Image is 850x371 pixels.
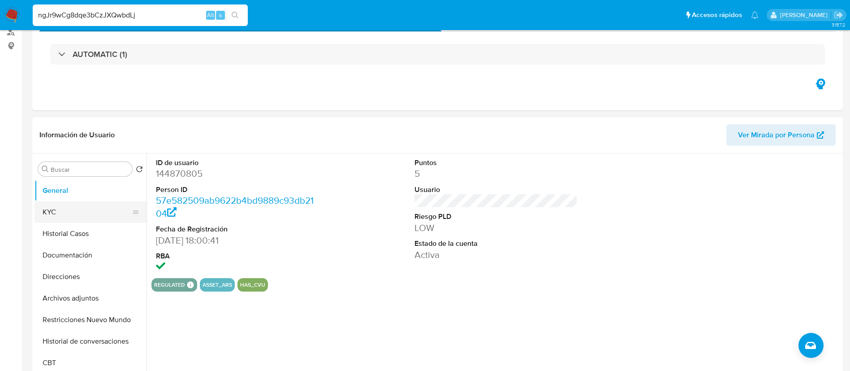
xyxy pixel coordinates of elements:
[33,9,248,21] input: Buscar usuario o caso...
[35,288,147,309] button: Archivos adjuntos
[136,166,143,175] button: Volver al orden por defecto
[35,244,147,266] button: Documentación
[73,49,127,59] h3: AUTOMATIC (1)
[834,10,843,20] a: Salir
[39,131,115,140] h1: Información de Usuario
[51,166,129,174] input: Buscar
[35,223,147,244] button: Historial Casos
[156,167,319,180] dd: 144870805
[156,194,314,219] a: 57e582509ab9622b4bd9889c93db2104
[240,283,265,287] button: has_cvu
[414,249,578,261] dd: Activa
[832,21,846,28] span: 3.157.2
[154,283,185,287] button: regulated
[414,167,578,180] dd: 5
[156,224,319,234] dt: Fecha de Registración
[692,10,742,20] span: Accesos rápidos
[156,185,319,195] dt: Person ID
[50,44,825,65] div: AUTOMATIC (1)
[414,239,578,249] dt: Estado de la cuenta
[414,158,578,168] dt: Puntos
[751,11,759,19] a: Notificaciones
[35,180,147,201] button: General
[780,11,831,19] p: maria.acosta@mercadolibre.com
[203,283,232,287] button: asset_ars
[726,124,836,146] button: Ver Mirada por Persona
[414,212,578,222] dt: Riesgo PLD
[226,9,244,22] button: search-icon
[156,158,319,168] dt: ID de usuario
[414,222,578,234] dd: LOW
[35,266,147,288] button: Direcciones
[42,166,49,173] button: Buscar
[414,185,578,195] dt: Usuario
[207,11,214,19] span: Alt
[35,309,147,331] button: Restricciones Nuevo Mundo
[35,331,147,352] button: Historial de conversaciones
[156,251,319,261] dt: RBA
[219,11,222,19] span: s
[738,124,815,146] span: Ver Mirada por Persona
[35,201,139,223] button: KYC
[156,234,319,247] dd: [DATE] 18:00:41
